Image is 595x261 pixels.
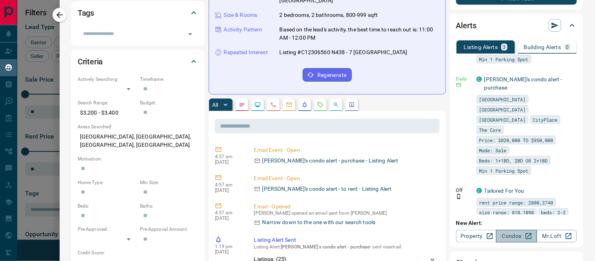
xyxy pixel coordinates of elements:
p: Min Size: [140,179,198,186]
p: Email Event - Open [254,174,437,183]
div: Alerts [456,16,577,35]
svg: Requests [317,102,324,108]
p: Listing Alert : - sent via email [254,245,437,250]
svg: Calls [270,102,277,108]
p: [DATE] [215,216,242,221]
span: Min 1 Parking Spot [479,55,529,63]
p: Email - Opened [254,203,437,211]
p: Repeated Interest [224,48,268,57]
p: Credit Score: [78,250,198,257]
p: New Alert: [456,219,577,228]
p: Timeframe: [140,76,198,83]
a: Condos [496,230,537,243]
p: 2 bedrooms, 2 bathrooms, 800-999 sqft [280,11,378,19]
h2: Criteria [78,55,103,68]
h2: Tags [78,7,94,19]
a: Tailored For You [484,188,524,194]
p: Off [456,187,472,194]
svg: Opportunities [333,102,339,108]
span: beds: 2-2 [541,209,566,217]
p: Activity Pattern [224,26,262,34]
span: [GEOGRAPHIC_DATA] [479,106,526,113]
span: [GEOGRAPHIC_DATA] [479,95,526,103]
p: 4:57 am [215,182,242,188]
a: Mr.Loft [537,230,577,243]
svg: Push Notification Only [456,194,462,199]
span: [PERSON_NAME]'s condo alert - purchase [281,245,370,250]
p: Email Event - Open [254,146,437,154]
p: Areas Searched: [78,123,198,130]
p: Listing #C12306560 N438 - 7 [GEOGRAPHIC_DATA] [280,48,408,57]
a: Property [456,230,497,243]
p: 0 [566,44,569,50]
svg: Lead Browsing Activity [255,102,261,108]
span: rent price range: 2880,3740 [479,199,553,206]
p: [DATE] [215,188,242,193]
p: 1:19 pm [215,244,242,250]
div: Tags [78,4,198,22]
svg: Emails [286,102,292,108]
h2: Alerts [456,19,477,32]
svg: Agent Actions [349,102,355,108]
span: Beds: 1+1BD, 2BD OR 2+1BD [479,157,548,164]
p: Narrow down to the one with our search tools [262,219,376,227]
button: Open [185,29,196,40]
svg: Email [456,82,462,88]
p: Listing Alert Sent [254,236,437,245]
svg: Listing Alerts [302,102,308,108]
p: Home Type: [78,179,136,186]
a: [PERSON_NAME]'s condo alert - purchase [484,76,562,91]
p: Budget: [140,99,198,106]
button: Regenerate [303,68,352,82]
p: Actively Searching: [78,76,136,83]
p: Pre-Approved: [78,226,136,233]
p: Pre-Approval Amount: [140,226,198,233]
p: [DATE] [215,159,242,165]
div: condos.ca [477,77,482,82]
p: Based on the lead's activity, the best time to reach out is: 11:00 AM - 12:00 PM [280,26,439,42]
p: [PERSON_NAME] opened an email sent from [PERSON_NAME] [254,211,437,216]
span: Price: $820,000 TO $950,000 [479,136,553,144]
p: 4:57 am [215,210,242,216]
p: Building Alerts [524,44,561,50]
p: $3,200 - $3,400 [78,106,136,119]
p: Beds: [78,203,136,210]
p: Baths: [140,203,198,210]
span: [GEOGRAPHIC_DATA] [479,116,526,124]
p: Daily [456,75,472,82]
p: [PERSON_NAME]'s condo alert - to rent - Listing Alert [262,185,392,193]
p: [PERSON_NAME]'s condo alert - purchase - Listing Alert [262,157,398,165]
p: Motivation: [78,155,198,162]
span: Mode: Sale [479,146,507,154]
p: 4:57 am [215,154,242,159]
p: All [212,102,218,108]
p: Size & Rooms [224,11,258,19]
svg: Notes [239,102,245,108]
p: [GEOGRAPHIC_DATA], [GEOGRAPHIC_DATA], [GEOGRAPHIC_DATA], [GEOGRAPHIC_DATA] [78,130,198,151]
p: [DATE] [215,250,242,255]
p: Search Range: [78,99,136,106]
span: CityPlace [533,116,558,124]
div: condos.ca [477,188,482,193]
span: Min 1 Parking Spot [479,167,529,175]
div: Criteria [78,52,198,71]
p: 3 [503,44,506,50]
p: Listing Alerts [464,44,498,50]
span: The Core [479,126,501,134]
span: size range: 810,1098 [479,209,534,217]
